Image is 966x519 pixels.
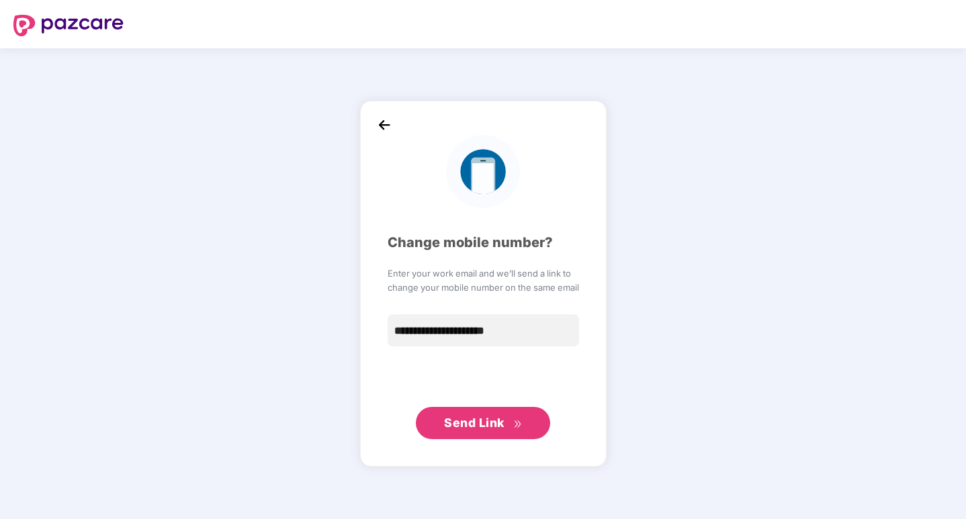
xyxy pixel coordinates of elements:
span: change your mobile number on the same email [388,281,579,294]
div: Change mobile number? [388,232,579,253]
span: Send Link [444,416,504,430]
img: back_icon [374,115,394,135]
span: Enter your work email and we’ll send a link to [388,267,579,280]
span: double-right [513,420,522,428]
img: logo [446,135,519,208]
img: logo [13,15,124,36]
button: Send Linkdouble-right [416,407,550,439]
